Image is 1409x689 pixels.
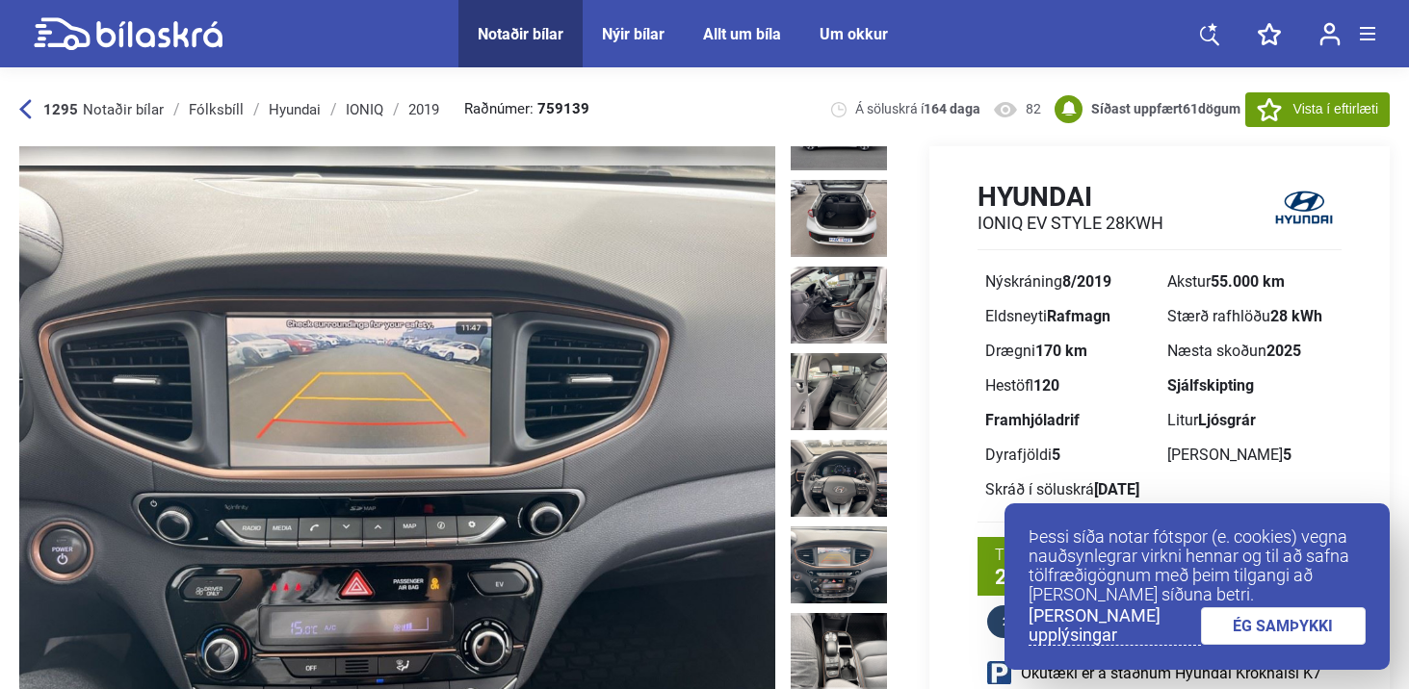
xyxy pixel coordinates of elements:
[269,102,321,117] div: Hyundai
[791,526,887,603] img: 1717761616_8663037292868575480_71387521159173882.jpg
[346,102,383,117] div: IONIQ
[985,378,1152,394] div: Hestöfl
[978,181,1163,213] h1: Hyundai
[189,102,244,117] div: Fólksbíll
[1266,342,1301,360] b: 2025
[791,353,887,430] img: 1717761615_7703449085742530563_71387520067175294.jpg
[1167,413,1334,428] div: Litur
[985,447,1152,463] div: Dyrafjöldi
[83,101,164,118] span: Notaðir bílar
[1270,307,1322,325] b: 28 kWh
[1183,101,1198,116] span: 61
[1167,376,1254,395] b: Sjálfskipting
[1029,527,1366,604] p: Þessi síða notar fótspor (e. cookies) vegna nauðsynlegrar virkni hennar og til að safna tölfræðig...
[985,344,1152,359] div: Drægni
[1319,22,1341,46] img: user-login.svg
[995,545,1142,567] span: Tilboðsverð
[1062,272,1111,291] b: 8/2019
[791,180,887,257] img: 1717761614_3104972174103815520_71387518909610836.jpg
[1091,101,1240,116] b: Síðast uppfært dögum
[820,25,888,43] a: Um okkur
[1026,100,1041,118] span: 82
[1201,607,1367,645] a: ÉG SAMÞYKKI
[1266,180,1342,235] img: logo Hyundai IONIQ EV STYLE 28KWH
[987,610,1109,632] div: 20.782 kr. / mán
[602,25,665,43] a: Nýir bílar
[1167,274,1334,290] div: Akstur
[855,100,980,118] span: Á söluskrá í
[408,102,439,117] div: 2019
[995,567,1142,588] span: 2.190.000 kr.
[1167,344,1334,359] div: Næsta skoðun
[537,102,589,116] b: 759139
[791,267,887,344] img: 1717761614_6548676129901568288_71387519530284210.jpg
[1283,446,1292,464] b: 5
[1094,480,1139,498] b: [DATE]
[985,482,1152,498] div: Skráð í söluskrá
[985,411,1080,429] b: Framhjóladrif
[1167,309,1334,324] div: Stærð rafhlöðu
[1029,606,1201,646] a: [PERSON_NAME] upplýsingar
[985,309,1152,324] div: Eldsneyti
[1245,92,1390,127] button: Vista í eftirlæti
[1198,411,1256,429] b: Ljósgrár
[1033,376,1059,395] b: 120
[978,213,1163,234] h2: IONIQ EV STYLE 28KWH
[1021,666,1321,681] span: Ökutæki er á staðnum Hyundai Krókhálsi K7
[464,102,589,116] span: Raðnúmer:
[1052,446,1060,464] b: 5
[703,25,781,43] a: Allt um bíla
[43,101,78,118] b: 1295
[1211,272,1285,291] b: 55.000 km
[1293,99,1378,119] span: Vista í eftirlæti
[791,440,887,517] img: 1717761616_1735507055882506377_71387520584019106.jpg
[985,274,1152,290] div: Nýskráning
[924,101,980,116] b: 164 daga
[1167,447,1334,463] div: [PERSON_NAME]
[1047,307,1110,325] b: Rafmagn
[1035,342,1087,360] b: 170 km
[478,25,563,43] a: Notaðir bílar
